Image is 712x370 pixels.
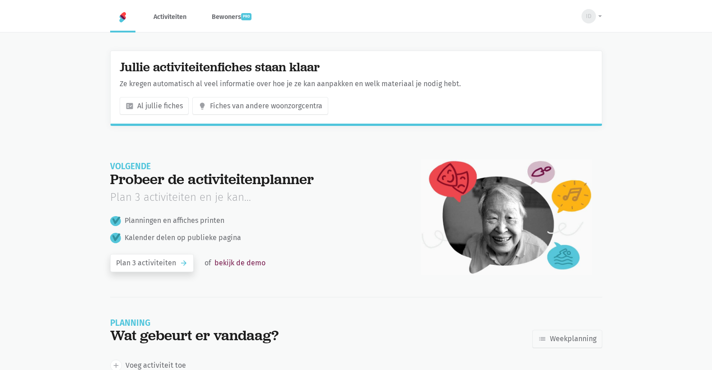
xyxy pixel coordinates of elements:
p: Plan 3 activiteiten en je kan... [110,191,388,204]
i: list [538,335,546,343]
i: fact_check [126,102,134,110]
div: Planning [110,319,279,327]
div: Wat gebeurt er vandaag? [110,327,279,344]
a: Al jullie fiches [120,97,189,115]
div: Volgende [110,162,388,171]
img: Bewoner die zich goed voelt [421,159,592,275]
a: Weekplanning [532,330,602,348]
a: Activiteiten [146,2,194,32]
div: of [205,257,265,269]
a: Fiches van andere woonzorgcentra [192,97,328,115]
span: pro [241,13,251,20]
div: Probeer de activiteitenplanner [110,171,388,188]
a: bekijk de demo [214,257,265,269]
p: Ze kregen automatisch al veel informatie over hoe je ze kan aanpakken en welk materiaal je nodig ... [120,78,593,90]
img: Home [117,12,128,23]
p: Kalender delen op publieke pagina [110,228,388,244]
i: lightbulb [198,102,206,110]
button: ID [576,6,602,27]
p: Planningen en affiches printen [110,211,388,227]
a: Bewonerspro [205,2,259,32]
span: ID [586,12,591,21]
i: arrow_forward [180,259,188,267]
a: Plan 3 activiteitenarrow_forward [110,254,194,272]
div: Jullie activiteitenfiches staan klaar [120,60,593,74]
i: add [112,361,120,370]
